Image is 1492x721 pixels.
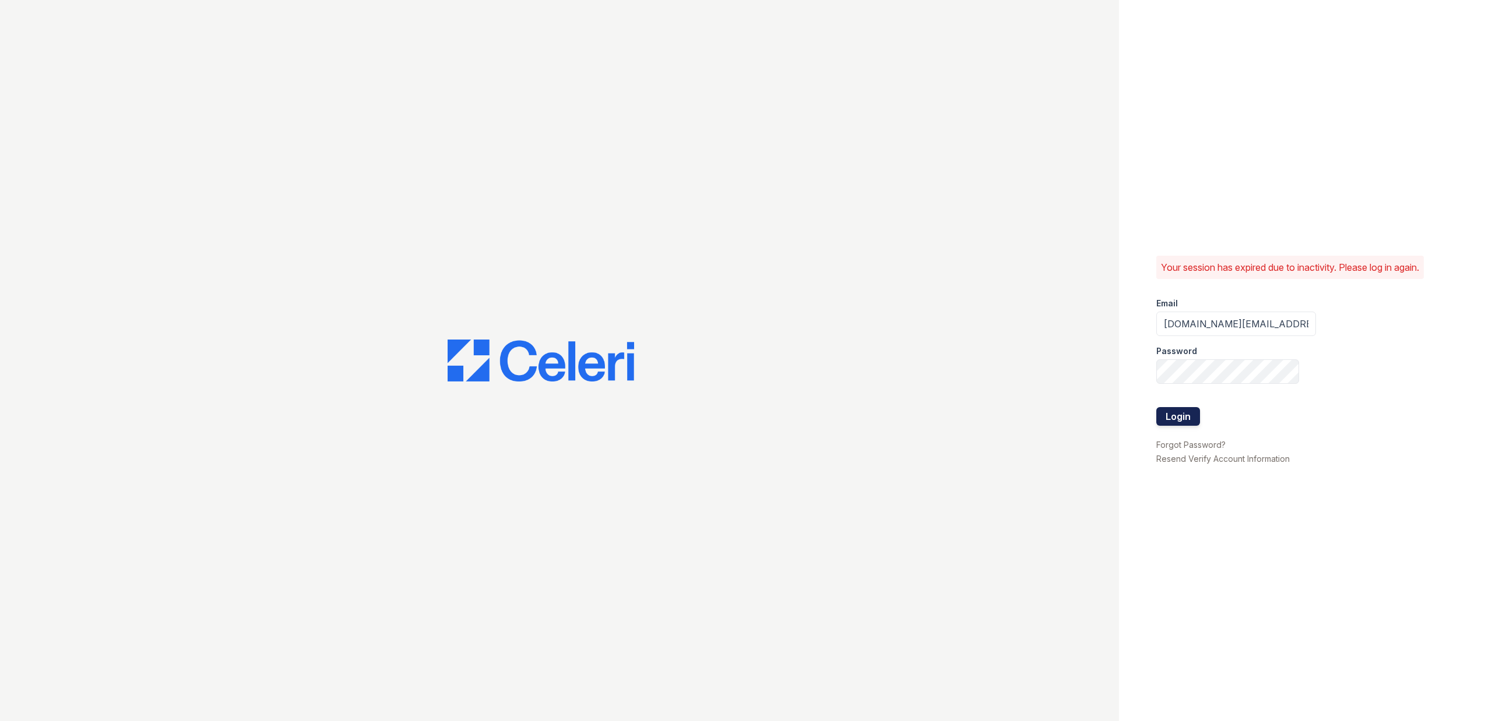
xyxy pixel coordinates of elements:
img: CE_Logo_Blue-a8612792a0a2168367f1c8372b55b34899dd931a85d93a1a3d3e32e68fde9ad4.png [448,340,634,381]
label: Password [1156,345,1197,357]
a: Forgot Password? [1156,440,1226,450]
a: Resend Verify Account Information [1156,454,1290,464]
button: Login [1156,407,1200,426]
p: Your session has expired due to inactivity. Please log in again. [1161,260,1419,274]
label: Email [1156,298,1178,309]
